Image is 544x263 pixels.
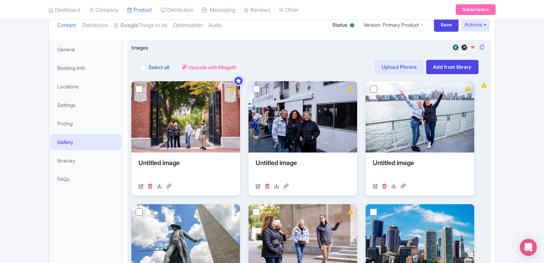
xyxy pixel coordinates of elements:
[256,158,350,180] div: Untitled image
[461,18,490,31] button: Actions
[469,44,477,51] img: musement-review-widget-01-cdcb82dea4530aa52f361e0f447f8f5f.svg
[50,153,121,169] a: Itinerary
[520,239,537,256] div: Open Intercom Messenger
[208,14,222,37] a: Audio
[138,158,233,180] div: Untitled image
[182,63,236,71] a: Upscale with MagpAI
[375,60,423,74] a: Upload Photos
[50,60,121,76] a: Booking Info
[57,14,76,37] a: Content
[173,14,203,37] a: Optimization
[188,63,236,71] span: Upscale with MagpAI
[451,44,460,51] img: viator-review-widget-01-363d65f17b203e82e80c83508294f9cc.svg
[426,60,478,74] a: Add from library
[373,158,467,180] div: Untitled image
[148,63,169,71] label: Select all
[50,115,121,131] a: Pricing
[50,41,121,57] a: General
[50,97,121,113] a: Settings
[50,134,121,150] a: Gallery
[434,18,459,32] input: Save
[332,21,347,29] span: Status
[120,21,138,30] strong: Google
[131,44,148,51] span: Images
[82,14,108,37] a: Distribution
[359,18,428,32] a: Version: Primary Product
[114,14,167,37] a: GoogleThings to do
[349,20,356,31] div: Active
[460,44,469,51] img: expedia-review-widget-01-6a8748bc8b83530f19f0577495396935.svg
[50,78,121,94] a: Locations
[456,4,496,15] a: Subscription
[50,171,121,187] a: FAQs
